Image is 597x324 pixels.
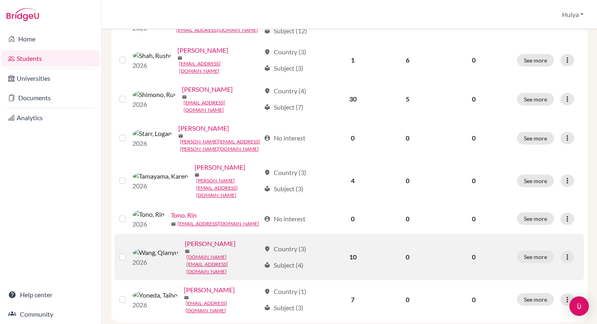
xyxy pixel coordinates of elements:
a: Universities [2,70,99,86]
a: Tono, Rin [171,210,197,220]
button: See more [517,251,554,263]
a: [PERSON_NAME][EMAIL_ADDRESS][DOMAIN_NAME] [196,177,260,199]
span: location_on [264,169,270,176]
a: Community [2,306,99,322]
span: mail [185,249,190,254]
td: 5 [379,80,435,119]
a: Analytics [2,110,99,126]
img: Shimono, Rui [132,90,175,99]
span: local_library [264,186,270,192]
img: Wang, Qianyu [132,248,178,257]
p: 0 [440,55,507,65]
td: 7 [326,280,379,319]
span: mail [195,173,199,177]
td: 0 [326,119,379,158]
span: location_on [264,88,270,94]
p: 0 [440,94,507,104]
p: 2026 [132,99,175,109]
div: Subject (3) [264,303,303,313]
div: Country (3) [264,168,306,177]
a: [EMAIL_ADDRESS][DOMAIN_NAME] [184,99,260,114]
a: [PERSON_NAME] [177,45,228,55]
td: 0 [379,158,435,204]
div: Subject (3) [264,63,303,73]
span: mail [171,222,176,227]
a: Home [2,31,99,47]
a: [EMAIL_ADDRESS][DOMAIN_NAME] [177,220,259,227]
td: 0 [379,119,435,158]
button: See more [517,175,554,187]
p: 0 [440,295,507,305]
span: mail [184,295,189,300]
a: Help center [2,287,99,303]
span: account_circle [264,135,270,141]
span: mail [177,56,182,60]
p: 0 [440,214,507,224]
span: local_library [264,305,270,311]
span: mail [182,95,187,99]
img: Bridge-U [6,8,39,21]
a: [EMAIL_ADDRESS][DOMAIN_NAME] [179,60,260,75]
button: See more [517,54,554,67]
img: Tono, Rin [132,210,164,219]
p: 2026 [132,60,171,70]
td: 4 [326,158,379,204]
td: 0 [326,204,379,234]
img: Tamayama, Karen [132,171,188,181]
div: No interest [264,214,305,224]
a: Documents [2,90,99,106]
button: See more [517,293,554,306]
span: location_on [264,288,270,295]
a: [PERSON_NAME][EMAIL_ADDRESS][PERSON_NAME][DOMAIN_NAME] [180,138,260,153]
button: Hulya [558,7,587,22]
span: mail [178,134,183,138]
p: 0 [440,133,507,143]
a: [PERSON_NAME] [195,162,245,172]
img: Starr, Logan [132,129,172,138]
a: Students [2,50,99,67]
button: See more [517,212,554,225]
a: [PERSON_NAME] [182,84,233,94]
div: Open Intercom Messenger [569,296,589,316]
div: Subject (3) [264,184,303,194]
p: 2026 [132,219,164,229]
a: [DOMAIN_NAME][EMAIL_ADDRESS][DOMAIN_NAME] [186,253,260,275]
img: Yoneda, Taiho [132,290,177,300]
a: [PERSON_NAME] [178,123,229,133]
div: No interest [264,133,305,143]
td: 0 [379,280,435,319]
button: See more [517,132,554,145]
p: 2026 [132,300,177,310]
p: 2026 [132,257,178,267]
td: 10 [326,234,379,280]
p: 2026 [132,181,188,191]
div: Country (3) [264,244,306,254]
td: 0 [379,204,435,234]
td: 0 [379,234,435,280]
img: Shah, Rushi [132,51,171,60]
span: location_on [264,246,270,252]
div: Country (3) [264,47,306,57]
p: 2026 [132,138,172,148]
div: Country (4) [264,86,306,96]
a: [EMAIL_ADDRESS][DOMAIN_NAME] [186,300,260,314]
td: 1 [326,41,379,80]
div: Subject (12) [264,26,307,36]
span: local_library [264,28,270,34]
span: local_library [264,65,270,71]
span: location_on [264,49,270,55]
p: 0 [440,252,507,262]
td: 30 [326,80,379,119]
a: [EMAIL_ADDRESS][DOMAIN_NAME] [176,26,258,34]
p: 0 [440,176,507,186]
div: Country (1) [264,287,306,296]
a: [PERSON_NAME] [185,239,236,248]
div: Subject (7) [264,102,303,112]
td: 6 [379,41,435,80]
a: [PERSON_NAME] [184,285,235,295]
div: Subject (4) [264,260,303,270]
span: account_circle [264,216,270,222]
span: local_library [264,262,270,268]
span: local_library [264,104,270,110]
button: See more [517,93,554,106]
